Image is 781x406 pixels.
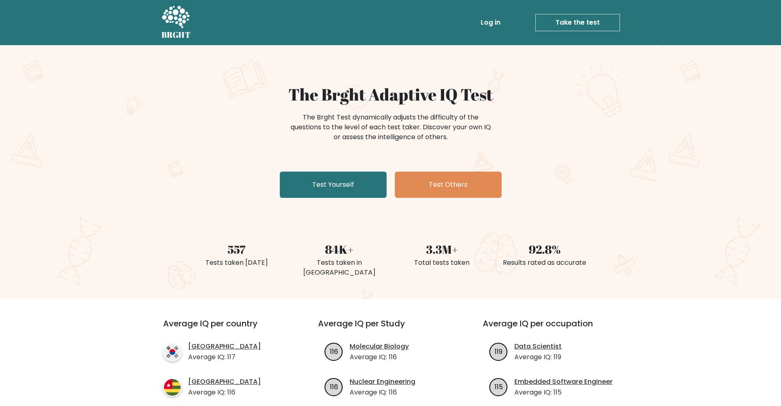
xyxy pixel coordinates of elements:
img: country [163,343,182,361]
div: Tests taken [DATE] [190,258,283,268]
a: Data Scientist [514,342,562,351]
div: 557 [190,241,283,258]
h3: Average IQ per country [163,319,288,338]
a: Embedded Software Engineer [514,377,613,387]
h3: Average IQ per occupation [483,319,628,338]
div: The Brght Test dynamically adjusts the difficulty of the questions to the level of each test take... [288,112,493,142]
p: Average IQ: 119 [514,352,562,362]
a: Log in [477,14,504,31]
h5: BRGHT [161,30,191,40]
p: Average IQ: 117 [188,352,261,362]
p: Average IQ: 115 [514,388,613,397]
h1: The Brght Adaptive IQ Test [190,85,591,104]
p: Average IQ: 116 [188,388,261,397]
a: Test Others [395,172,502,198]
text: 116 [330,346,338,356]
a: Take the test [535,14,620,31]
a: [GEOGRAPHIC_DATA] [188,342,261,351]
text: 119 [495,346,502,356]
a: Nuclear Engineering [350,377,415,387]
img: country [163,378,182,397]
h3: Average IQ per Study [318,319,463,338]
div: 92.8% [498,241,591,258]
text: 115 [495,382,503,391]
p: Average IQ: 116 [350,388,415,397]
a: BRGHT [161,3,191,42]
div: Total tests taken [396,258,488,268]
p: Average IQ: 116 [350,352,409,362]
div: 3.3M+ [396,241,488,258]
div: Results rated as accurate [498,258,591,268]
a: Molecular Biology [350,342,409,351]
a: [GEOGRAPHIC_DATA] [188,377,261,387]
div: Tests taken in [GEOGRAPHIC_DATA] [293,258,386,278]
div: 84K+ [293,241,386,258]
text: 116 [330,382,338,391]
a: Test Yourself [280,172,387,198]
